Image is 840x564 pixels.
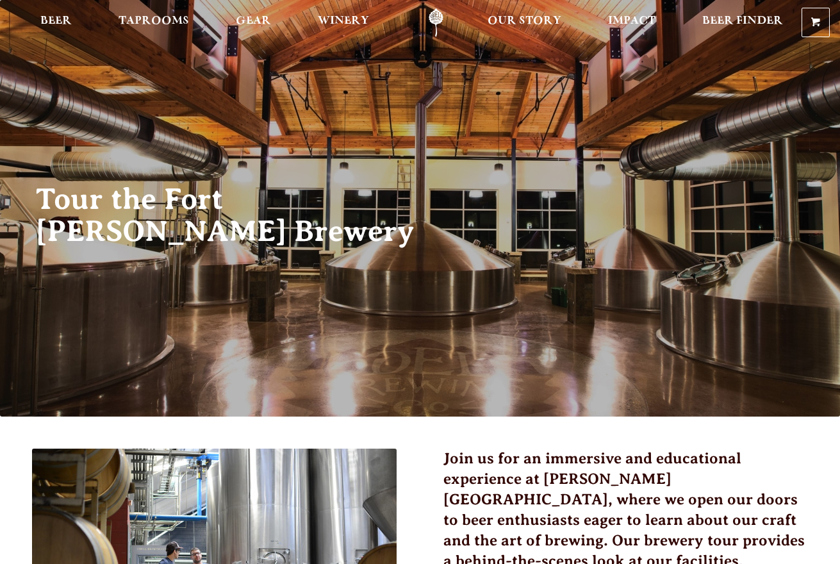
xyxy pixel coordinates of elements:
[702,16,783,26] span: Beer Finder
[608,16,655,26] span: Impact
[32,8,80,37] a: Beer
[694,8,791,37] a: Beer Finder
[110,8,197,37] a: Taprooms
[412,8,460,37] a: Odell Home
[236,16,271,26] span: Gear
[318,16,369,26] span: Winery
[309,8,377,37] a: Winery
[479,8,570,37] a: Our Story
[36,183,436,247] h2: Tour the Fort [PERSON_NAME] Brewery
[600,8,664,37] a: Impact
[227,8,279,37] a: Gear
[40,16,72,26] span: Beer
[119,16,189,26] span: Taprooms
[488,16,561,26] span: Our Story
